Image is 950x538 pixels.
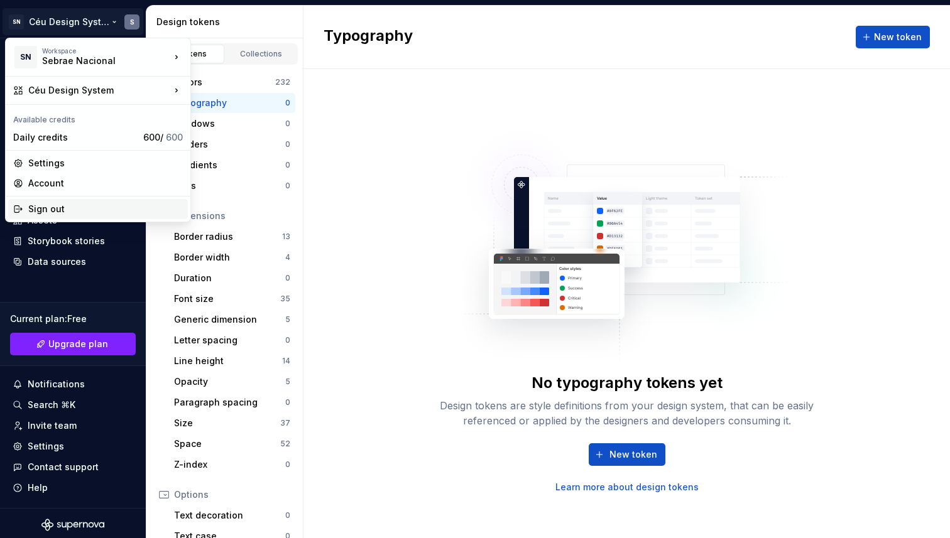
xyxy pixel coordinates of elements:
[28,203,183,215] div: Sign out
[13,131,138,144] div: Daily credits
[143,132,183,143] span: 600 /
[28,177,183,190] div: Account
[8,107,188,127] div: Available credits
[28,157,183,169] div: Settings
[14,46,37,68] div: SN
[166,132,183,143] span: 600
[42,55,149,67] div: Sebrae Nacional
[42,47,170,55] div: Workspace
[28,84,170,97] div: Céu Design System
